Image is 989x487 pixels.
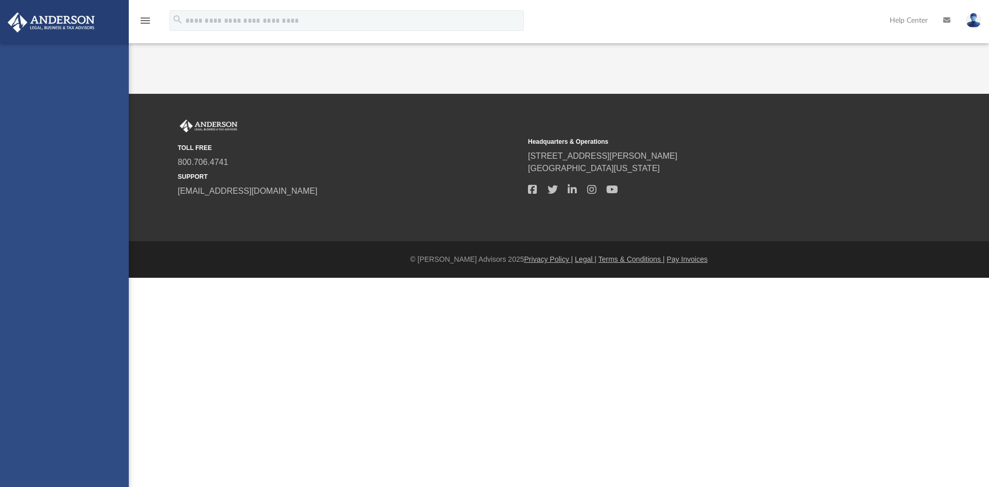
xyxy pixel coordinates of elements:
a: [STREET_ADDRESS][PERSON_NAME] [528,152,677,160]
a: Privacy Policy | [524,255,573,263]
small: Headquarters & Operations [528,137,871,146]
small: TOLL FREE [178,143,521,153]
div: © [PERSON_NAME] Advisors 2025 [129,254,989,265]
i: search [172,14,183,25]
a: Terms & Conditions | [599,255,665,263]
a: 800.706.4741 [178,158,228,166]
img: User Pic [966,13,981,28]
a: [EMAIL_ADDRESS][DOMAIN_NAME] [178,187,317,195]
a: Pay Invoices [667,255,707,263]
small: SUPPORT [178,172,521,181]
a: Legal | [575,255,596,263]
img: Anderson Advisors Platinum Portal [178,120,240,133]
img: Anderson Advisors Platinum Portal [5,12,98,32]
a: [GEOGRAPHIC_DATA][US_STATE] [528,164,660,173]
a: menu [139,20,151,27]
i: menu [139,14,151,27]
